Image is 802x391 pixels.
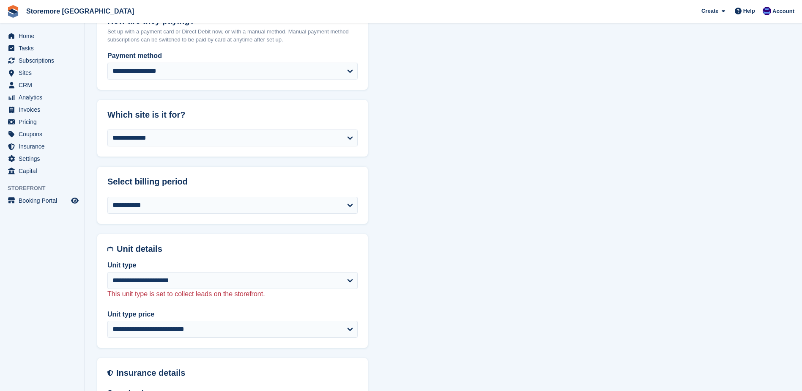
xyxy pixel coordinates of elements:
span: Account [772,7,794,16]
img: unit-details-icon-595b0c5c156355b767ba7b61e002efae458ec76ed5ec05730b8e856ff9ea34a9.svg [107,244,113,254]
a: menu [4,30,80,42]
span: Storefront [8,184,84,193]
label: Unit type price [107,309,358,319]
a: Storemore [GEOGRAPHIC_DATA] [23,4,137,18]
span: Invoices [19,104,69,116]
img: Angela [763,7,771,15]
span: Booking Portal [19,195,69,207]
label: Unit type [107,260,358,270]
a: menu [4,116,80,128]
img: stora-icon-8386f47178a22dfd0bd8f6a31ec36ba5ce8667c1dd55bd0f319d3a0aa187defe.svg [7,5,19,18]
a: menu [4,91,80,103]
a: menu [4,195,80,207]
a: menu [4,165,80,177]
a: menu [4,42,80,54]
span: Help [743,7,755,15]
a: menu [4,55,80,66]
p: Set up with a payment card or Direct Debit now, or with a manual method. Manual payment method su... [107,28,358,44]
label: Payment method [107,51,358,61]
span: Settings [19,153,69,165]
span: Insurance [19,140,69,152]
img: insurance-details-icon-731ffda60807649b61249b889ba3c5e2b5c27d34e2e1fb37a309f0fde93ff34a.svg [107,368,113,378]
span: Tasks [19,42,69,54]
span: Subscriptions [19,55,69,66]
h2: Unit details [117,244,358,254]
span: Home [19,30,69,42]
span: Coupons [19,128,69,140]
h2: Which site is it for? [107,110,358,120]
p: This unit type is set to collect leads on the storefront. [107,289,358,299]
a: menu [4,153,80,165]
a: menu [4,67,80,79]
span: Analytics [19,91,69,103]
a: menu [4,140,80,152]
a: menu [4,79,80,91]
a: menu [4,128,80,140]
span: CRM [19,79,69,91]
a: Preview store [70,195,80,206]
span: Create [701,7,718,15]
a: menu [4,104,80,116]
span: Pricing [19,116,69,128]
span: Sites [19,67,69,79]
span: Capital [19,165,69,177]
h2: Select billing period [107,177,358,187]
h2: Insurance details [116,368,358,378]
